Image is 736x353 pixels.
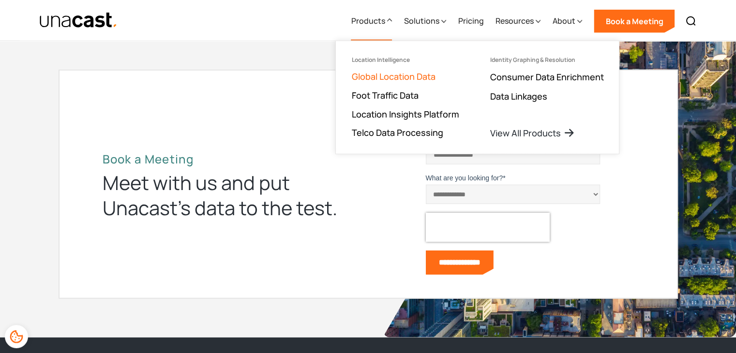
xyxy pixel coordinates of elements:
[594,10,675,33] a: Book a Meeting
[490,71,603,83] a: Consumer Data Enrichment
[351,1,392,41] div: Products
[351,127,443,138] a: Telco Data Processing
[426,213,550,242] iframe: reCAPTCHA
[103,170,354,221] div: Meet with us and put Unacast’s data to the test.
[458,1,483,41] a: Pricing
[351,57,409,63] div: Location Intelligence
[351,89,418,101] a: Foot Traffic Data
[39,12,118,29] img: Unacast text logo
[685,15,697,27] img: Search icon
[351,108,459,120] a: Location Insights Platform
[490,90,547,102] a: Data Linkages
[495,1,541,41] div: Resources
[552,15,575,27] div: About
[351,71,435,82] a: Global Location Data
[495,15,533,27] div: Resources
[404,1,446,41] div: Solutions
[426,174,503,182] span: What are you looking for?
[490,57,575,63] div: Identity Graphing & Resolution
[552,1,582,41] div: About
[335,41,619,154] nav: Products
[5,325,28,348] div: Cookie Preferences
[490,127,575,139] a: View All Products
[404,15,439,27] div: Solutions
[351,15,385,27] div: Products
[39,12,118,29] a: home
[103,152,354,166] h2: Book a Meeting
